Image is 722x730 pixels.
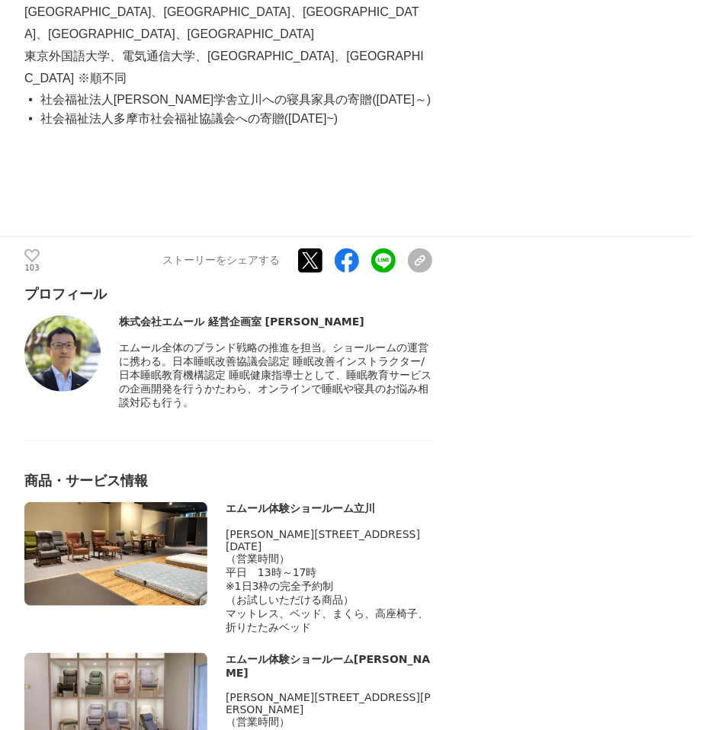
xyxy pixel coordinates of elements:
[24,502,207,606] img: thumbnail_0c6506b0-2157-11ef-ab49-83f313b190b8.jpg
[24,285,432,303] div: プロフィール
[162,254,280,267] p: ストーリーをシェアする
[24,2,432,46] p: [GEOGRAPHIC_DATA]、[GEOGRAPHIC_DATA]、[GEOGRAPHIC_DATA]、[GEOGRAPHIC_DATA]、[GEOGRAPHIC_DATA]
[24,264,40,272] p: 103
[226,594,354,606] span: （お試しいただける商品）
[24,315,101,392] img: thumbnail_c101ec80-2156-11ef-9464-db94a566d7ac.jpg
[119,315,432,329] div: 株式会社エムール 経営企画室 [PERSON_NAME]
[37,90,432,110] li: 社会福祉法人[PERSON_NAME]学舎立川への寝具家具の寄贈([DATE]～)
[226,716,290,728] span: （営業時間）
[226,653,432,679] div: エムール体験ショールーム[PERSON_NAME]
[226,607,428,633] span: マットレス、ベッド、まくら、高座椅子、折りたたみベッド
[226,566,317,578] span: 平日 13時～17時
[37,109,432,129] li: 社会福祉法人多摩市社会福祉協議会への寄贈([DATE]~)
[226,502,432,516] div: エムール体験ショールーム立川
[24,472,432,490] div: 商品・サービス情報
[226,691,431,716] span: [PERSON_NAME][STREET_ADDRESS][PERSON_NAME]
[226,528,420,552] span: [PERSON_NAME][STREET_ADDRESS][DATE]
[119,341,432,408] span: エムール全体のブランド戦略の推進を担当。ショールームの運営に携わる。日本睡眠改善協議会認定 睡眠改善インストラクター/日本睡眠教育機構認定 睡眠健康指導士として、睡眠教育サービスの企画開発を行う...
[24,46,432,90] p: 東京外国語大学、電気通信大学、[GEOGRAPHIC_DATA]、[GEOGRAPHIC_DATA] ※順不同
[226,552,290,565] span: （営業時間）
[226,580,334,592] span: ※1日3枠の完全予約制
